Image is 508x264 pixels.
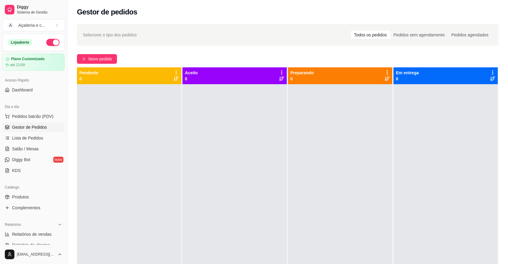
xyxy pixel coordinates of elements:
[351,31,390,39] div: Todos os pedidos
[11,57,44,61] article: Plano Customizado
[396,76,419,82] p: 0
[17,10,62,15] span: Sistema de Gestão
[77,7,137,17] h2: Gestor de pedidos
[12,87,33,93] span: Dashboard
[10,63,25,67] article: até 21/09
[77,54,117,64] button: Novo pedido
[8,39,32,46] div: Loja aberta
[2,166,65,175] a: KDS
[2,2,65,17] a: DiggySistema de Gestão
[2,122,65,132] a: Gestor de Pedidos
[12,124,47,130] span: Gestor de Pedidos
[46,39,60,46] button: Alterar Status
[17,252,55,257] span: [EMAIL_ADDRESS][DOMAIN_NAME]
[12,157,30,163] span: Diggy Bot
[82,57,86,61] span: plus
[2,203,65,213] a: Complementos
[185,76,198,82] p: 0
[185,70,198,76] p: Aceito
[79,70,98,76] p: Pendente
[2,102,65,112] div: Dia a dia
[5,222,21,227] span: Relatórios
[12,113,54,119] span: Pedidos balcão (PDV)
[2,183,65,192] div: Catálogo
[2,229,65,239] a: Relatórios de vendas
[2,75,65,85] div: Acesso Rápido
[2,112,65,121] button: Pedidos balcão (PDV)
[12,231,52,237] span: Relatórios de vendas
[2,85,65,95] a: Dashboard
[88,56,112,62] span: Novo pedido
[290,76,314,82] p: 0
[290,70,314,76] p: Preparando
[2,19,65,31] button: Select a team
[8,22,14,28] span: A
[17,5,62,10] span: Diggy
[2,133,65,143] a: Lista de Pedidos
[12,242,50,248] span: Relatório de clientes
[12,167,21,173] span: KDS
[12,146,39,152] span: Salão / Mesas
[2,54,65,71] a: Plano Customizadoaté 21/09
[390,31,448,39] div: Pedidos sem agendamento
[18,22,45,28] div: Açaiteria e c ...
[12,194,29,200] span: Produtos
[396,70,419,76] p: Em entrega
[12,135,43,141] span: Lista de Pedidos
[2,144,65,154] a: Salão / Mesas
[2,240,65,250] a: Relatório de clientes
[79,76,98,82] p: 0
[12,205,40,211] span: Complementos
[83,32,137,38] span: Selecione o tipo dos pedidos
[2,192,65,202] a: Produtos
[2,247,65,262] button: [EMAIL_ADDRESS][DOMAIN_NAME]
[2,155,65,164] a: Diggy Botnovo
[448,31,492,39] div: Pedidos agendados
